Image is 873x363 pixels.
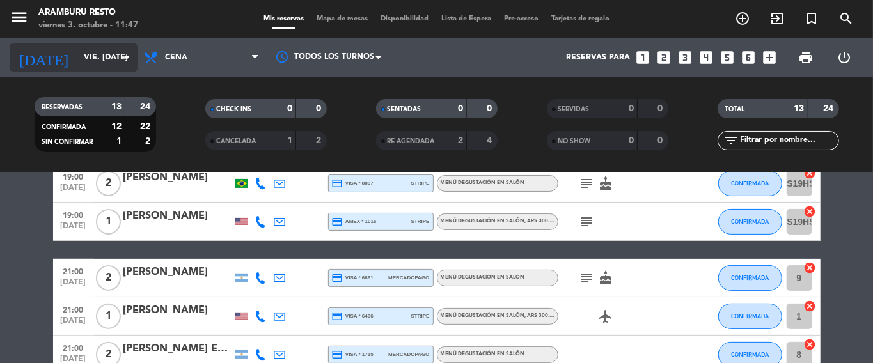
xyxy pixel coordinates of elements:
[435,15,498,22] span: Lista de Espera
[123,341,232,357] div: [PERSON_NAME] Espeche
[740,49,757,66] i: looks_6
[545,15,616,22] span: Tarjetas de regalo
[731,274,769,281] span: CONFIRMADA
[441,313,560,318] span: Menú degustación en salón
[332,349,374,360] span: visa * 1715
[579,270,595,286] i: subject
[599,270,614,286] i: cake
[677,49,693,66] i: looks_3
[10,43,77,72] i: [DATE]
[629,104,634,113] strong: 0
[96,171,121,196] span: 2
[718,171,782,196] button: CONFIRMADA
[388,350,429,359] span: mercadopago
[116,137,122,146] strong: 1
[579,176,595,191] i: subject
[38,6,138,19] div: Aramburu Resto
[599,309,614,324] i: airplanemode_active
[525,313,560,318] span: , ARS 300.000
[804,261,817,274] i: cancel
[725,106,745,112] span: TOTAL
[332,178,343,189] i: credit_card
[38,19,138,32] div: viernes 3. octubre - 11:47
[140,122,153,131] strong: 22
[332,311,374,322] span: visa * 6406
[287,104,292,113] strong: 0
[287,136,292,145] strong: 1
[825,38,863,77] div: LOG OUT
[58,340,90,355] span: 21:00
[837,50,852,65] i: power_settings_new
[411,312,430,320] span: stripe
[731,313,769,320] span: CONFIRMADA
[657,104,665,113] strong: 0
[332,216,343,228] i: credit_card
[769,11,785,26] i: exit_to_app
[804,338,817,351] i: cancel
[458,104,463,113] strong: 0
[123,169,232,186] div: [PERSON_NAME]
[411,179,430,187] span: stripe
[735,11,750,26] i: add_circle_outline
[761,49,778,66] i: add_box
[58,169,90,183] span: 19:00
[731,351,769,358] span: CONFIRMADA
[599,176,614,191] i: cake
[332,272,374,284] span: visa * 6861
[58,222,90,236] span: [DATE]
[804,205,817,218] i: cancel
[96,209,121,235] span: 1
[332,216,377,228] span: amex * 1016
[217,106,252,112] span: CHECK INS
[332,311,343,322] i: credit_card
[718,304,782,329] button: CONFIRMADA
[123,264,232,281] div: [PERSON_NAME]
[42,104,83,111] span: RESERVADAS
[629,136,634,145] strong: 0
[145,137,153,146] strong: 2
[10,8,29,27] i: menu
[739,134,838,148] input: Filtrar por nombre...
[498,15,545,22] span: Pre-acceso
[566,53,630,62] span: Reservas para
[441,180,525,185] span: Menú degustación en salón
[838,11,854,26] i: search
[487,136,494,145] strong: 4
[58,263,90,278] span: 21:00
[823,104,836,113] strong: 24
[165,53,187,62] span: Cena
[42,124,86,130] span: CONFIRMADA
[388,138,435,144] span: RE AGENDADA
[558,138,591,144] span: NO SHOW
[718,209,782,235] button: CONFIRMADA
[217,138,256,144] span: CANCELADA
[698,49,714,66] i: looks_4
[441,219,560,224] span: Menú degustación en salón
[96,265,121,291] span: 2
[332,178,374,189] span: visa * 8887
[42,139,93,145] span: SIN CONFIRMAR
[487,104,494,113] strong: 0
[310,15,374,22] span: Mapa de mesas
[58,302,90,316] span: 21:00
[794,104,805,113] strong: 13
[634,49,651,66] i: looks_one
[96,304,121,329] span: 1
[656,49,672,66] i: looks_two
[257,15,310,22] span: Mis reservas
[140,102,153,111] strong: 24
[719,49,735,66] i: looks_5
[558,106,590,112] span: SERVIDAS
[411,217,430,226] span: stripe
[58,207,90,222] span: 19:00
[458,136,463,145] strong: 2
[58,316,90,331] span: [DATE]
[58,183,90,198] span: [DATE]
[332,272,343,284] i: credit_card
[388,106,421,112] span: SENTADAS
[724,133,739,148] i: filter_list
[525,219,560,224] span: , ARS 300.000
[718,265,782,291] button: CONFIRMADA
[388,274,429,282] span: mercadopago
[798,50,814,65] span: print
